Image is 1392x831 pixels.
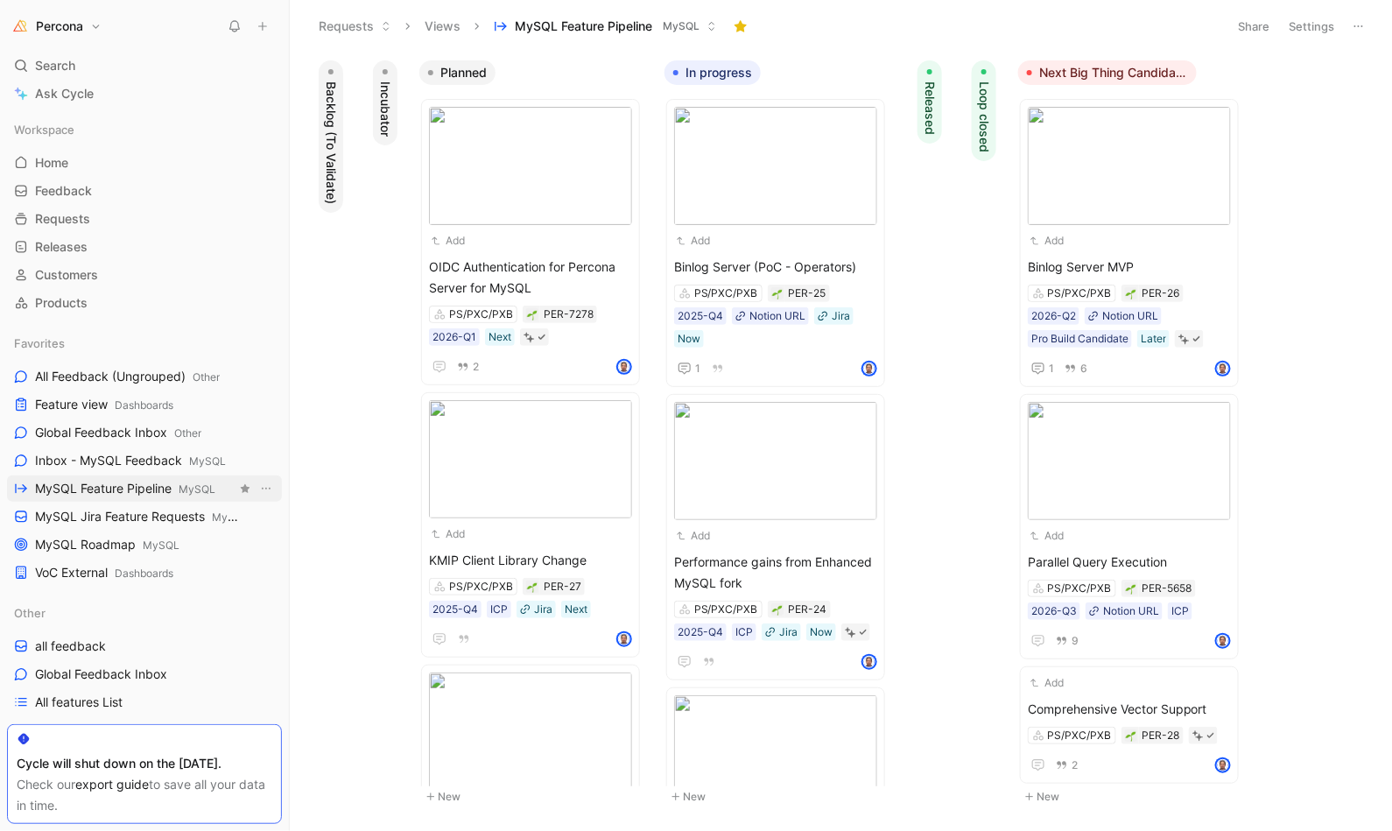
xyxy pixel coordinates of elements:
div: PER-5658 [1142,580,1192,597]
button: Planned [419,60,496,85]
button: MySQL Feature PipelineMySQL [486,13,725,39]
button: Loop closed [972,60,996,161]
button: 🌱 [1125,582,1137,595]
div: Released [910,53,949,816]
a: Requests [7,206,282,232]
div: Now [810,623,833,641]
span: 1 [1049,363,1054,374]
div: Favorites [7,330,282,356]
span: MySQL [179,482,215,496]
button: 🌱 [771,603,784,616]
a: AddKMIP Client Library ChangePS/PXC/PXB2025-Q4ICPJiraNextavatar [421,392,640,658]
span: Binlog Server MVP [1028,257,1231,278]
span: Requests [35,210,90,228]
a: AddOIDC Authentication for Percona Server for MySQLPS/PXC/PXB2026-Q1Next2avatar [421,99,640,385]
span: MySQL [143,539,179,552]
div: 2026-Q3 [1031,602,1077,620]
span: Feedback [35,182,92,200]
span: All Products - Feature pipeline [35,722,207,739]
img: avatar [618,633,630,645]
div: PER-27 [544,578,581,595]
a: AddBinlog Server MVPPS/PXC/PXB2026-Q2Notion URLPro Build CandidateLater16avatar [1020,99,1239,387]
button: In progress [664,60,761,85]
button: 6 [1061,359,1091,378]
a: All Products - Feature pipeline [7,717,282,743]
span: Ask Cycle [35,83,94,104]
span: Inbox - MySQL Feedback [35,452,226,470]
button: Views [417,13,468,39]
div: PS/PXC/PXB [1048,727,1112,744]
a: MySQL Jira Feature RequestsMySQL [7,504,282,530]
div: PS/PXC/PXB [1048,580,1112,597]
span: 6 [1080,363,1087,374]
span: MySQL [189,454,226,468]
div: Check our to save all your data in time. [17,774,272,816]
button: Add [1028,527,1066,545]
img: 06bcc761-7073-4e11-8374-6e7649cbc8bb.png [674,695,877,813]
img: 🌱 [1126,731,1136,742]
a: Feature viewDashboards [7,391,282,418]
button: Share [1231,14,1278,39]
img: avatar [1217,363,1229,375]
div: Backlog (To Validate) [312,53,350,816]
button: New [419,786,650,807]
button: 2 [453,357,482,377]
div: PER-25 [789,285,826,302]
button: Add [429,232,468,250]
span: Loop closed [975,81,993,152]
button: Add [1028,232,1066,250]
h1: Percona [36,18,83,34]
div: Next [489,328,511,346]
span: In progress [685,64,752,81]
img: 🌱 [772,605,783,616]
button: Next Big Thing Candidates [1018,60,1197,85]
span: Search [35,55,75,76]
a: MySQL RoadmapMySQL [7,532,282,558]
a: AddParallel Query ExecutionPS/PXC/PXB2026-Q3Notion URLICP9avatar [1020,394,1239,659]
span: 9 [1072,636,1079,646]
div: Incubator [366,53,404,816]
span: MySQL Feature Pipeline [35,480,215,498]
img: 🌱 [1126,289,1136,299]
span: Comprehensive Vector Support [1028,699,1231,720]
img: avatar [863,363,875,375]
span: Binlog Server (PoC - Operators) [674,257,877,278]
span: MySQL [663,18,700,35]
a: Customers [7,262,282,288]
div: Later [1141,330,1166,348]
button: 🌱 [526,581,538,593]
button: 🌱 [1125,729,1137,742]
div: Cycle will shut down on the [DATE]. [17,753,272,774]
button: 1 [674,358,704,379]
a: Global Feedback Inbox [7,661,282,687]
span: 2 [1072,760,1078,771]
span: Favorites [14,335,65,352]
span: VoC External [35,564,173,582]
span: Dashboards [115,398,173,412]
a: AddComprehensive Vector SupportPS/PXC/PXB2avatar [1020,666,1239,784]
span: Products [35,294,88,312]
img: avatar [618,361,630,373]
img: da7a0cee-98ca-4d5f-ad84-f714081704b4.png [1028,402,1231,520]
div: Notion URL [1103,602,1159,620]
button: View actions [257,480,275,497]
div: Notion URL [749,307,805,325]
span: MySQL [212,511,249,524]
button: 2 [1052,756,1081,775]
a: Products [7,290,282,316]
span: Incubator [376,81,394,137]
div: Notion URL [1102,307,1158,325]
div: 2025-Q4 [432,601,478,618]
span: Other [193,370,220,384]
div: PS/PXC/PXB [694,601,758,618]
button: Settings [1282,14,1343,39]
span: MySQL Feature Pipeline [515,18,652,35]
a: Home [7,150,282,176]
span: 2 [473,362,479,372]
div: PlannedNew [412,53,657,816]
span: Other [174,426,201,440]
div: Search [7,53,282,79]
div: 2026-Q1 [432,328,476,346]
div: Jira [534,601,552,618]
